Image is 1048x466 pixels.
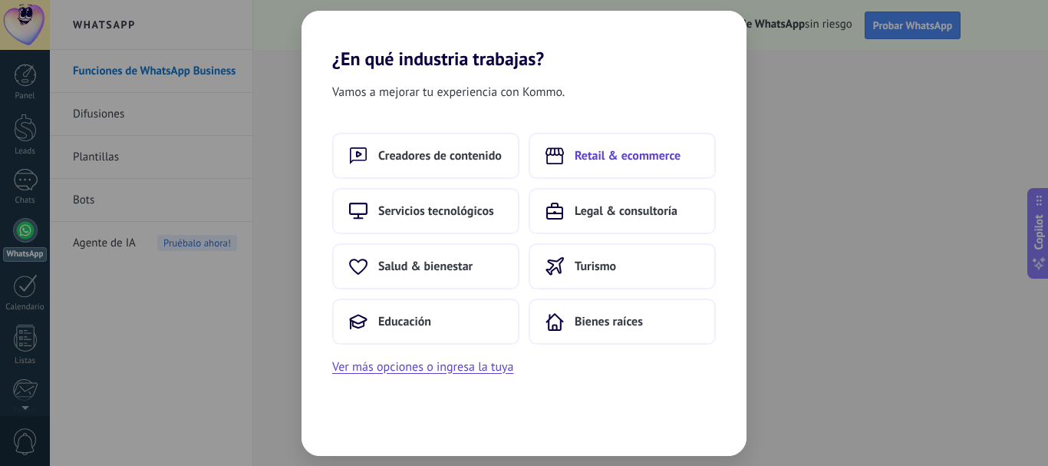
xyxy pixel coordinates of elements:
[378,259,473,274] span: Salud & bienestar
[575,259,616,274] span: Turismo
[529,243,716,289] button: Turismo
[575,148,681,164] span: Retail & ecommerce
[378,148,502,164] span: Creadores de contenido
[332,188,519,234] button: Servicios tecnológicos
[575,203,677,219] span: Legal & consultoría
[302,11,746,70] h2: ¿En qué industria trabajas?
[332,82,565,102] span: Vamos a mejorar tu experiencia con Kommo.
[529,188,716,234] button: Legal & consultoría
[332,243,519,289] button: Salud & bienestar
[529,299,716,345] button: Bienes raíces
[332,299,519,345] button: Educación
[332,133,519,179] button: Creadores de contenido
[378,314,431,329] span: Educación
[529,133,716,179] button: Retail & ecommerce
[575,314,643,329] span: Bienes raíces
[378,203,494,219] span: Servicios tecnológicos
[332,357,513,377] button: Ver más opciones o ingresa la tuya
